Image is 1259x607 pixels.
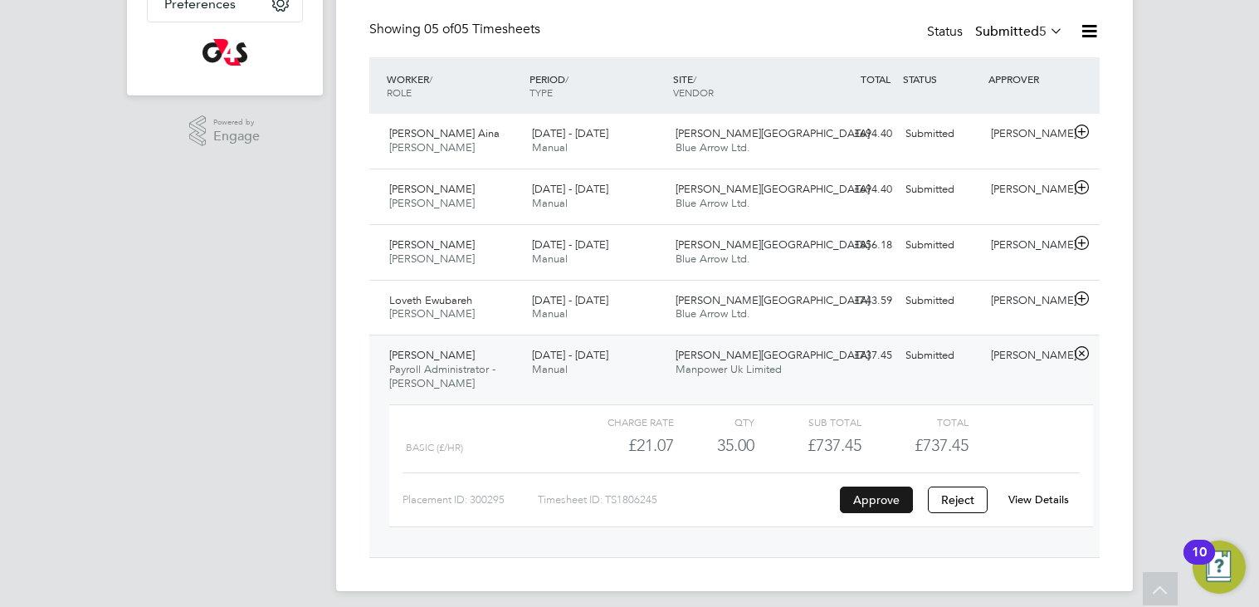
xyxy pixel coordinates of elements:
[566,412,673,432] div: Charge rate
[676,126,870,140] span: [PERSON_NAME][GEOGRAPHIC_DATA]
[984,64,1071,94] div: APPROVER
[369,21,544,38] div: Showing
[532,293,608,307] span: [DATE] - [DATE]
[812,120,899,148] div: £694.40
[674,412,754,432] div: QTY
[669,64,812,107] div: SITE
[676,182,870,196] span: [PERSON_NAME][GEOGRAPHIC_DATA]
[927,21,1066,44] div: Status
[899,120,985,148] div: Submitted
[213,115,260,130] span: Powered by
[812,287,899,315] div: £743.59
[525,64,669,107] div: PERIOD
[975,23,1063,40] label: Submitted
[403,487,538,513] div: Placement ID: 300295
[676,306,750,321] span: Blue Arrow Ltd.
[984,120,1071,148] div: [PERSON_NAME]
[383,64,526,107] div: WORKER
[1008,492,1069,507] a: View Details
[899,232,985,259] div: Submitted
[840,487,913,513] button: Approve
[387,86,412,99] span: ROLE
[984,176,1071,203] div: [PERSON_NAME]
[389,252,475,266] span: [PERSON_NAME]
[389,348,475,362] span: [PERSON_NAME]
[565,72,569,86] span: /
[532,196,568,210] span: Manual
[389,182,475,196] span: [PERSON_NAME]
[754,412,861,432] div: Sub Total
[538,487,836,513] div: Timesheet ID: TS1806245
[389,362,495,390] span: Payroll Administrator - [PERSON_NAME]
[389,126,500,140] span: [PERSON_NAME] Aina
[532,140,568,154] span: Manual
[532,182,608,196] span: [DATE] - [DATE]
[899,176,985,203] div: Submitted
[899,287,985,315] div: Submitted
[928,487,988,513] button: Reject
[406,442,463,453] span: Basic (£/HR)
[676,237,870,252] span: [PERSON_NAME][GEOGRAPHIC_DATA]
[389,140,475,154] span: [PERSON_NAME]
[1039,23,1047,40] span: 5
[676,293,870,307] span: [PERSON_NAME][GEOGRAPHIC_DATA]
[389,196,475,210] span: [PERSON_NAME]
[532,237,608,252] span: [DATE] - [DATE]
[915,435,969,455] span: £737.45
[213,130,260,144] span: Engage
[566,432,673,459] div: £21.07
[532,252,568,266] span: Manual
[424,21,454,37] span: 05 of
[532,126,608,140] span: [DATE] - [DATE]
[899,342,985,370] div: Submitted
[812,342,899,370] div: £737.45
[861,72,891,86] span: TOTAL
[389,293,472,307] span: Loveth Ewubareh
[189,115,260,147] a: Powered byEngage
[429,72,432,86] span: /
[984,287,1071,315] div: [PERSON_NAME]
[812,176,899,203] div: £694.40
[676,348,870,362] span: [PERSON_NAME][GEOGRAPHIC_DATA]
[389,237,475,252] span: [PERSON_NAME]
[532,348,608,362] span: [DATE] - [DATE]
[1193,541,1246,594] button: Open Resource Center, 10 new notifications
[984,232,1071,259] div: [PERSON_NAME]
[676,252,750,266] span: Blue Arrow Ltd.
[674,432,754,459] div: 35.00
[754,432,861,459] div: £737.45
[693,72,696,86] span: /
[424,21,540,37] span: 05 Timesheets
[812,232,899,259] div: £856.18
[1192,552,1207,574] div: 10
[676,140,750,154] span: Blue Arrow Ltd.
[899,64,985,94] div: STATUS
[676,196,750,210] span: Blue Arrow Ltd.
[532,306,568,321] span: Manual
[861,412,969,432] div: Total
[147,39,303,66] a: Go to home page
[532,362,568,376] span: Manual
[984,342,1071,370] div: [PERSON_NAME]
[673,86,714,99] span: VENDOR
[203,39,247,66] img: g4s-logo-retina.png
[389,306,475,321] span: [PERSON_NAME]
[529,86,553,99] span: TYPE
[676,362,782,376] span: Manpower Uk Limited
